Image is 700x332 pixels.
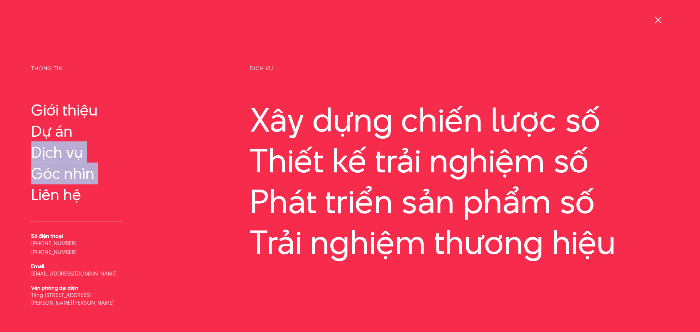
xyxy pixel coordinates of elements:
a: Xây dựng chiến lược số [250,101,669,138]
a: Liên hệ [31,186,122,203]
a: Trải nghiệm thương hiệu [250,224,669,261]
p: Tầng [STREET_ADDRESS][PERSON_NAME][PERSON_NAME] [31,291,122,306]
a: [PHONE_NUMBER] [31,239,77,247]
a: Giới thiệu [31,101,122,119]
a: Dịch vụ [31,144,122,161]
a: Góc nhìn [31,165,122,182]
a: Dự án [31,122,122,140]
a: Thiết kế trải nghiệm số [250,142,669,179]
a: Phát triển sản phẩm số [250,183,669,220]
b: Số điện thoại [31,232,63,240]
b: Văn phòng đại diện [31,284,78,292]
a: [EMAIL_ADDRESS][DOMAIN_NAME] [31,270,117,277]
span: Thông tin [31,66,122,83]
b: Email [31,262,44,270]
a: [PHONE_NUMBER] [31,248,77,256]
span: Dịch vụ [250,66,669,83]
